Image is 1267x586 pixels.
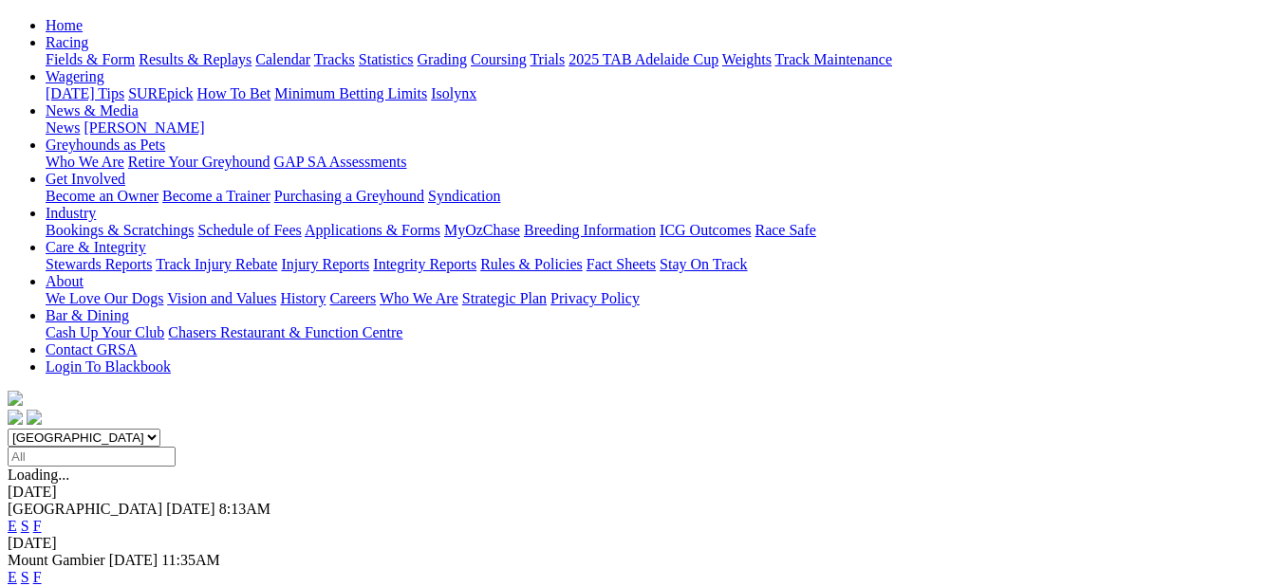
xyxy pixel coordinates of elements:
[281,256,369,272] a: Injury Reports
[46,68,104,84] a: Wagering
[46,256,1259,273] div: Care & Integrity
[775,51,892,67] a: Track Maintenance
[46,51,135,67] a: Fields & Form
[8,467,69,483] span: Loading...
[722,51,772,67] a: Weights
[46,119,1259,137] div: News & Media
[418,51,467,67] a: Grading
[524,222,656,238] a: Breeding Information
[46,290,1259,307] div: About
[33,518,42,534] a: F
[46,137,165,153] a: Greyhounds as Pets
[444,222,520,238] a: MyOzChase
[329,290,376,306] a: Careers
[139,51,252,67] a: Results & Replays
[373,256,476,272] a: Integrity Reports
[274,85,427,101] a: Minimum Betting Limits
[21,569,29,585] a: S
[462,290,547,306] a: Strategic Plan
[359,51,414,67] a: Statistics
[46,239,146,255] a: Care & Integrity
[27,410,42,425] img: twitter.svg
[471,51,527,67] a: Coursing
[46,171,125,187] a: Get Involved
[46,324,1259,341] div: Bar & Dining
[46,17,83,33] a: Home
[128,85,193,101] a: SUREpick
[46,102,139,119] a: News & Media
[46,188,158,204] a: Become an Owner
[660,256,747,272] a: Stay On Track
[84,119,204,136] a: [PERSON_NAME]
[8,569,17,585] a: E
[46,34,88,50] a: Racing
[305,222,440,238] a: Applications & Forms
[8,391,23,406] img: logo-grsa-white.png
[46,85,1259,102] div: Wagering
[480,256,583,272] a: Rules & Policies
[660,222,751,238] a: ICG Outcomes
[46,51,1259,68] div: Racing
[33,569,42,585] a: F
[46,154,124,170] a: Who We Are
[8,552,105,568] span: Mount Gambier
[46,85,124,101] a: [DATE] Tips
[280,290,326,306] a: History
[166,501,215,517] span: [DATE]
[219,501,270,517] span: 8:13AM
[46,341,137,357] a: Contact GRSA
[161,552,220,568] span: 11:35AM
[587,256,656,272] a: Fact Sheets
[162,188,270,204] a: Become a Trainer
[46,222,194,238] a: Bookings & Scratchings
[128,154,270,170] a: Retire Your Greyhound
[156,256,277,272] a: Track Injury Rebate
[46,273,84,289] a: About
[8,484,1259,501] div: [DATE]
[21,518,29,534] a: S
[46,205,96,221] a: Industry
[46,307,129,323] a: Bar & Dining
[255,51,310,67] a: Calendar
[8,410,23,425] img: facebook.svg
[168,324,402,340] a: Chasers Restaurant & Function Centre
[167,290,276,306] a: Vision and Values
[46,256,152,272] a: Stewards Reports
[380,290,458,306] a: Who We Are
[274,154,407,170] a: GAP SA Assessments
[197,85,271,101] a: How To Bet
[428,188,500,204] a: Syndication
[755,222,815,238] a: Race Safe
[197,222,301,238] a: Schedule of Fees
[46,324,164,340] a: Cash Up Your Club
[46,154,1259,171] div: Greyhounds as Pets
[8,447,176,467] input: Select date
[46,119,80,136] a: News
[46,188,1259,205] div: Get Involved
[274,188,424,204] a: Purchasing a Greyhound
[109,552,158,568] span: [DATE]
[431,85,476,101] a: Isolynx
[46,290,163,306] a: We Love Our Dogs
[8,535,1259,552] div: [DATE]
[8,501,162,517] span: [GEOGRAPHIC_DATA]
[530,51,565,67] a: Trials
[314,51,355,67] a: Tracks
[550,290,640,306] a: Privacy Policy
[8,518,17,534] a: E
[568,51,718,67] a: 2025 TAB Adelaide Cup
[46,358,171,375] a: Login To Blackbook
[46,222,1259,239] div: Industry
